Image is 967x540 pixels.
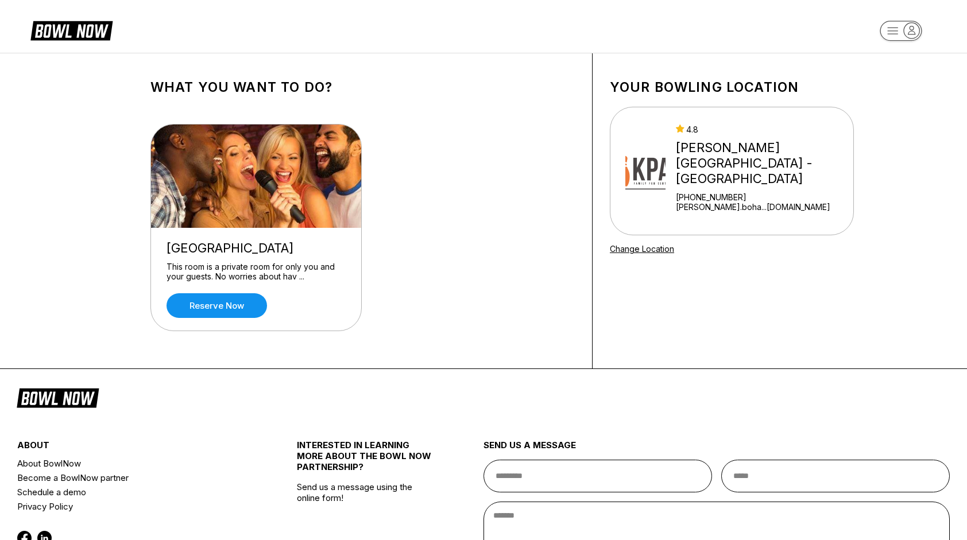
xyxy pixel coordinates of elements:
[167,293,267,318] a: Reserve now
[625,128,666,214] img: Kingpin's Alley - South Glens Falls
[297,440,437,481] div: INTERESTED IN LEARNING MORE ABOUT THE BOWL NOW PARTNERSHIP?
[676,125,849,134] div: 4.8
[17,499,250,514] a: Privacy Policy
[676,140,849,187] div: [PERSON_NAME][GEOGRAPHIC_DATA] - [GEOGRAPHIC_DATA]
[17,485,250,499] a: Schedule a demo
[17,440,250,456] div: about
[610,244,674,254] a: Change Location
[676,192,849,202] div: [PHONE_NUMBER]
[150,79,575,95] h1: What you want to do?
[151,125,362,228] img: Karaoke Room
[676,202,849,212] a: [PERSON_NAME].boha...[DOMAIN_NAME]
[17,456,250,471] a: About BowlNow
[17,471,250,485] a: Become a BowlNow partner
[167,240,346,256] div: [GEOGRAPHIC_DATA]
[483,440,950,460] div: send us a message
[610,79,854,95] h1: Your bowling location
[167,262,346,282] div: This room is a private room for only you and your guests. No worries about hav ...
